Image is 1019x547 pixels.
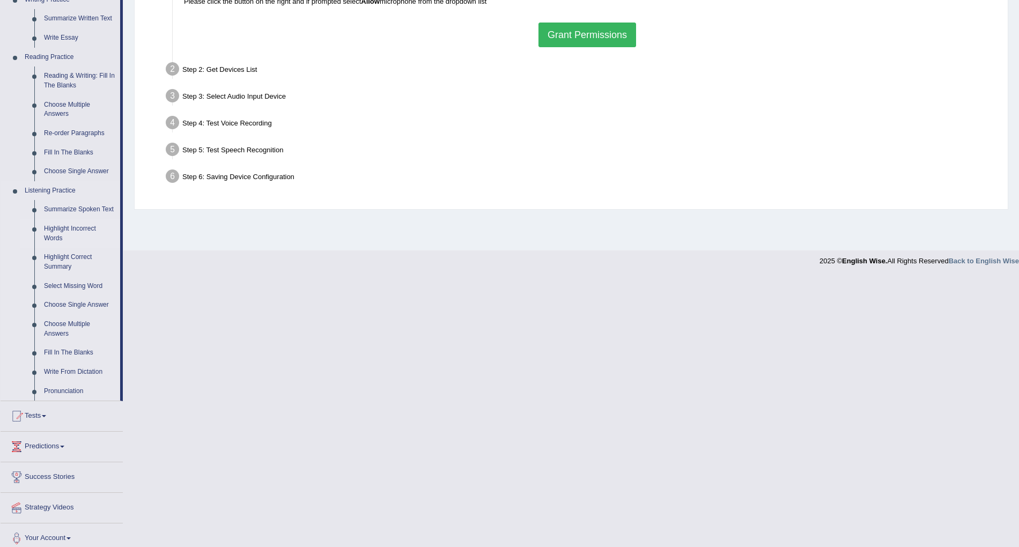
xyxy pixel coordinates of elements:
[1,493,123,520] a: Strategy Videos
[39,295,120,315] a: Choose Single Answer
[39,143,120,162] a: Fill In The Blanks
[39,162,120,181] a: Choose Single Answer
[39,219,120,248] a: Highlight Incorrect Words
[39,95,120,124] a: Choose Multiple Answers
[39,66,120,95] a: Reading & Writing: Fill In The Blanks
[161,59,1003,83] div: Step 2: Get Devices List
[1,462,123,489] a: Success Stories
[39,343,120,363] a: Fill In The Blanks
[39,363,120,382] a: Write From Dictation
[20,48,120,67] a: Reading Practice
[39,124,120,143] a: Re-order Paragraphs
[20,181,120,201] a: Listening Practice
[161,113,1003,136] div: Step 4: Test Voice Recording
[538,23,636,47] button: Grant Permissions
[39,200,120,219] a: Summarize Spoken Text
[39,277,120,296] a: Select Missing Word
[39,248,120,276] a: Highlight Correct Summary
[161,166,1003,190] div: Step 6: Saving Device Configuration
[819,250,1019,266] div: 2025 © All Rights Reserved
[842,257,887,265] strong: English Wise.
[161,86,1003,109] div: Step 3: Select Audio Input Device
[39,9,120,28] a: Summarize Written Text
[39,382,120,401] a: Pronunciation
[949,257,1019,265] a: Back to English Wise
[1,401,123,428] a: Tests
[39,28,120,48] a: Write Essay
[1,432,123,459] a: Predictions
[161,139,1003,163] div: Step 5: Test Speech Recognition
[39,315,120,343] a: Choose Multiple Answers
